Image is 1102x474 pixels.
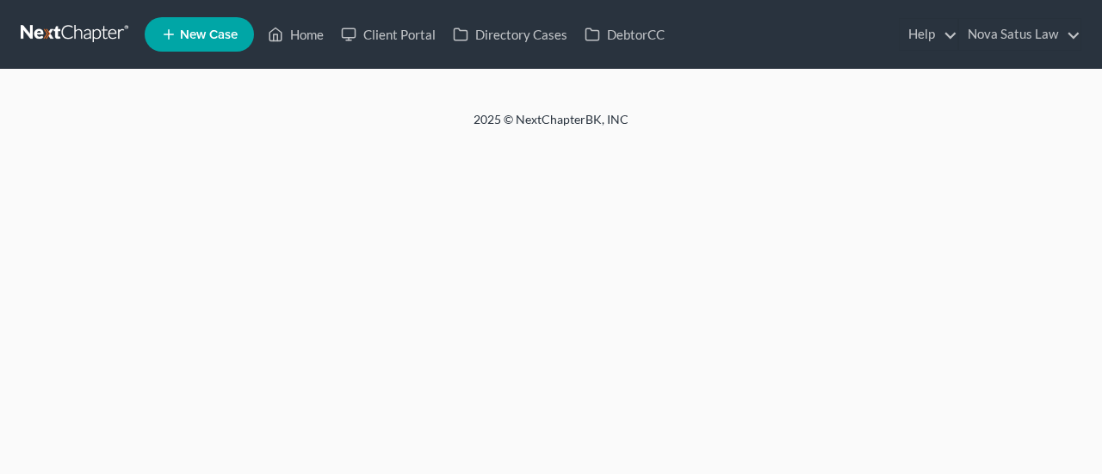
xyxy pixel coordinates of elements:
[900,19,957,50] a: Help
[444,19,576,50] a: Directory Cases
[60,111,1042,142] div: 2025 © NextChapterBK, INC
[576,19,673,50] a: DebtorCC
[259,19,332,50] a: Home
[959,19,1080,50] a: Nova Satus Law
[332,19,444,50] a: Client Portal
[145,17,254,52] new-legal-case-button: New Case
